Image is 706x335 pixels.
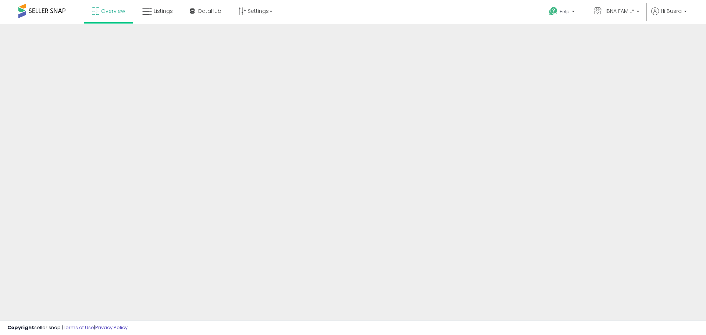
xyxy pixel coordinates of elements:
[154,7,173,15] span: Listings
[101,7,125,15] span: Overview
[198,7,221,15] span: DataHub
[7,324,34,331] strong: Copyright
[661,7,682,15] span: Hi Busra
[7,324,128,331] div: seller snap | |
[603,7,634,15] span: HBNA FAMILY
[560,8,570,15] span: Help
[543,1,582,24] a: Help
[549,7,558,16] i: Get Help
[95,324,128,331] a: Privacy Policy
[63,324,94,331] a: Terms of Use
[651,7,687,24] a: Hi Busra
